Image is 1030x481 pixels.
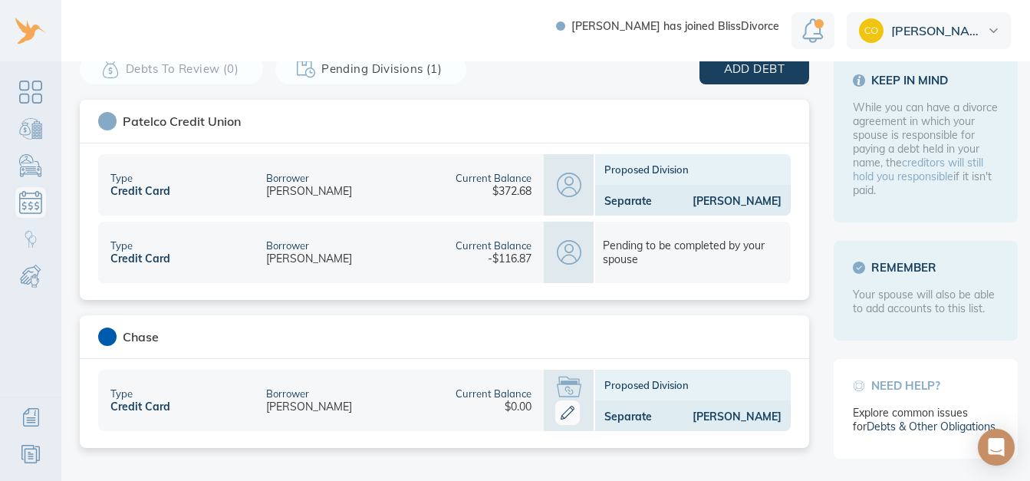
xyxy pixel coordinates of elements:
[123,114,241,129] div: Patelco Credit Union
[110,172,133,184] div: Type
[266,400,352,413] div: [PERSON_NAME]
[853,288,999,315] div: Your spouse will also be able to add accounts to this list.
[853,100,999,197] div: While you can have a divorce agreement in which your spouse is responsible for paying a debt held...
[891,25,985,37] span: [PERSON_NAME]
[571,21,779,31] span: [PERSON_NAME] has joined BlissDivorce
[266,387,309,400] div: Borrower
[652,410,782,423] div: [PERSON_NAME]
[699,54,809,84] button: add debt
[505,400,531,413] div: $0.00
[110,239,133,252] div: Type
[15,402,46,433] a: Additional Information
[275,54,466,84] button: Pending Divisions (1)
[802,18,824,43] img: Notification
[603,239,783,266] div: Pending to be completed by your spouse
[978,429,1015,466] div: Open Intercom Messenger
[867,420,995,433] a: Debts & Other Obligations
[15,114,46,144] a: Bank Accounts & Investments
[110,400,170,413] div: Credit Card
[110,387,133,400] div: Type
[859,18,884,43] img: 5b395fa5c895e4200bdf5130dab74a0c
[300,59,442,79] span: Pending Divisions (1)
[724,59,785,79] span: add debt
[15,261,46,292] a: Child & Spousal Support
[15,77,46,107] a: Dashboard
[15,187,46,218] a: Debts & Obligations
[652,194,782,208] div: [PERSON_NAME]
[266,184,352,198] div: [PERSON_NAME]
[110,184,170,198] div: Credit Card
[488,252,531,265] div: -$116.87
[853,406,999,433] div: Explore common issues for .
[266,239,309,252] div: Borrower
[266,252,352,265] div: [PERSON_NAME]
[853,73,999,88] span: Keep in mind
[15,224,46,255] a: Child Custody & Parenting
[595,370,791,400] div: Proposed Division
[456,239,531,252] div: Current Balance
[853,156,983,183] a: creditors will still hold you responsible
[595,154,791,185] div: Proposed Division
[604,194,652,208] div: Separate
[492,184,531,198] div: $372.68
[604,410,652,423] div: Separate
[456,172,531,184] div: Current Balance
[15,150,46,181] a: Personal Possessions
[123,329,159,344] div: Chase
[853,378,999,394] span: Need help?
[456,387,531,400] div: Current Balance
[853,260,999,275] span: Remember
[266,172,309,184] div: Borrower
[110,252,170,265] div: Credit Card
[15,439,46,469] a: Resources
[989,28,999,33] img: dropdown.svg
